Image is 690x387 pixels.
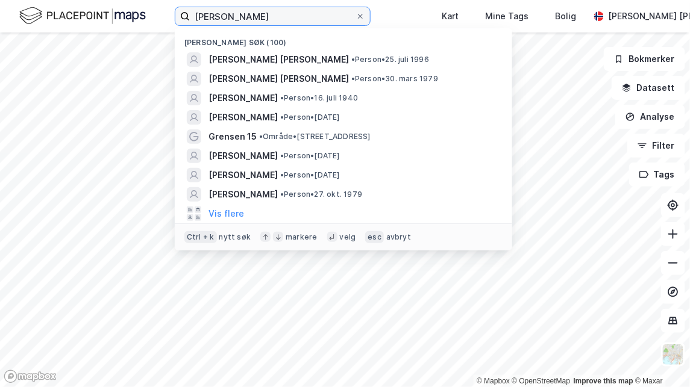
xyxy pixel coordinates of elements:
button: Datasett [612,76,685,100]
span: Person • 16. juli 1940 [280,93,358,103]
div: Kontrollprogram for chat [630,329,690,387]
span: • [280,113,284,122]
div: markere [286,232,317,242]
span: [PERSON_NAME] [209,168,278,182]
span: [PERSON_NAME] [209,91,278,105]
img: logo.f888ab2527a4732fd821a326f86c7f29.svg [19,5,146,26]
div: velg [340,232,356,242]
span: [PERSON_NAME] [209,149,278,163]
a: Improve this map [574,377,633,385]
a: OpenStreetMap [512,377,571,385]
a: Mapbox homepage [4,370,57,383]
button: Analyse [615,105,685,129]
span: [PERSON_NAME] [209,110,278,125]
div: Mine Tags [485,9,528,23]
div: nytt søk [219,232,251,242]
div: [PERSON_NAME] søk (100) [175,28,512,50]
span: • [280,151,284,160]
span: [PERSON_NAME] [PERSON_NAME] [209,52,349,67]
span: Person • 25. juli 1996 [351,55,429,64]
span: [PERSON_NAME] [PERSON_NAME] [209,72,349,86]
div: avbryt [386,232,411,242]
a: Mapbox [477,377,510,385]
span: Person • [DATE] [280,170,340,180]
span: Person • [DATE] [280,151,340,161]
button: Filter [627,134,685,158]
span: Person • [DATE] [280,113,340,122]
button: Vis flere [209,206,244,221]
input: Søk på adresse, matrikkel, gårdeiere, leietakere eller personer [190,7,356,25]
div: Ctrl + k [184,231,217,243]
span: Grensen 15 [209,129,257,144]
span: • [280,170,284,179]
iframe: Chat Widget [630,329,690,387]
span: • [280,190,284,199]
span: • [351,74,355,83]
span: • [280,93,284,102]
div: Kart [442,9,459,23]
div: esc [365,231,384,243]
span: Person • 27. okt. 1979 [280,190,362,199]
span: Område • [STREET_ADDRESS] [259,132,371,141]
span: • [259,132,263,141]
span: Person • 30. mars 1979 [351,74,438,84]
span: [PERSON_NAME] [209,187,278,202]
span: • [351,55,355,64]
button: Tags [629,163,685,187]
button: Bokmerker [604,47,685,71]
div: Bolig [555,9,576,23]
